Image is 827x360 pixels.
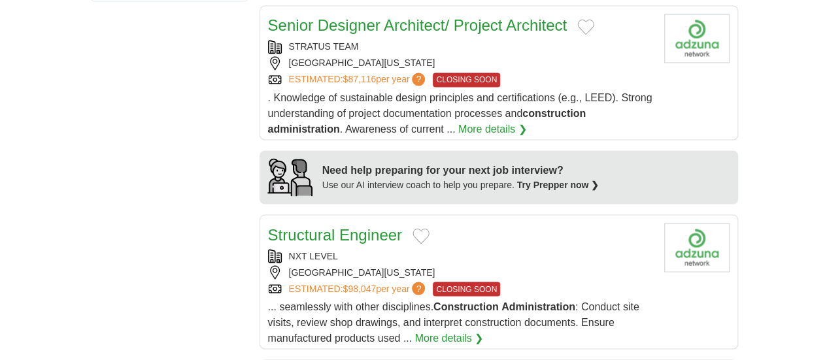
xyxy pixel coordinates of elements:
[517,179,599,189] a: Try Prepper now ❯
[322,162,599,178] div: Need help preparing for your next job interview?
[415,330,484,346] a: More details ❯
[577,19,594,35] button: Add to favorite jobs
[501,301,575,312] strong: Administration
[343,74,376,84] span: $87,116
[343,283,376,293] span: $98,047
[433,282,500,296] span: CLOSING SOON
[413,228,430,244] button: Add to favorite jobs
[664,14,730,63] img: Company logo
[268,123,340,134] strong: administration
[289,73,428,87] a: ESTIMATED:$87,116per year?
[268,16,567,34] a: Senior Designer Architect/ Project Architect
[268,265,654,279] div: [GEOGRAPHIC_DATA][US_STATE]
[268,225,402,243] a: Structural Engineer
[664,223,730,272] img: NXT Level logo
[412,282,425,295] span: ?
[412,73,425,86] span: ?
[433,301,499,312] strong: Construction
[268,40,654,54] div: STRATUS TEAM
[289,282,428,296] a: ESTIMATED:$98,047per year?
[268,56,654,70] div: [GEOGRAPHIC_DATA][US_STATE]
[322,178,599,191] div: Use our AI interview coach to help you prepare.
[268,91,652,134] span: . Knowledge of sustainable design principles and certifications (e.g., LEED). Strong understandin...
[289,250,338,261] a: NXT LEVEL
[433,73,500,87] span: CLOSING SOON
[458,121,527,137] a: More details ❯
[522,107,586,118] strong: construction
[268,301,639,343] span: ... seamlessly with other disciplines. : Conduct site visits, review shop drawings, and interpret...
